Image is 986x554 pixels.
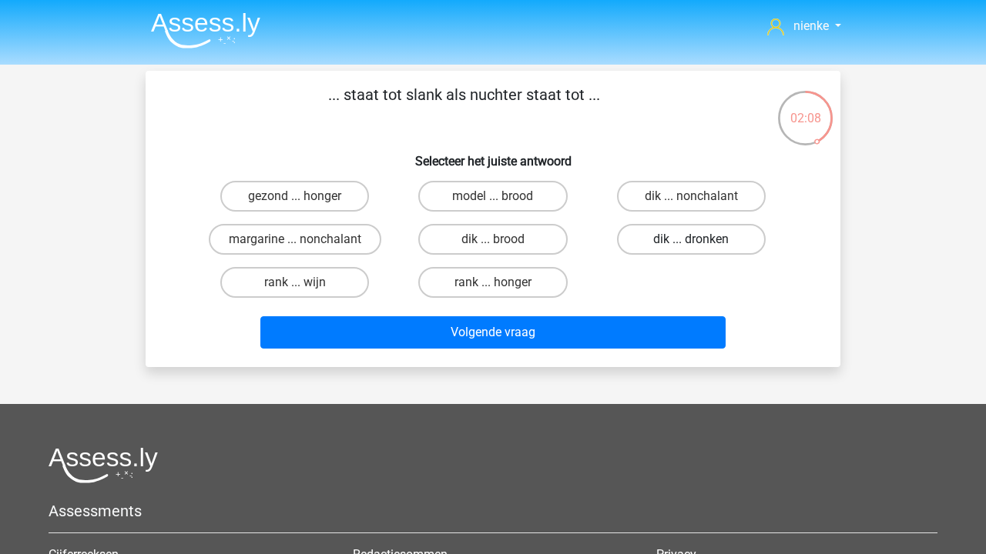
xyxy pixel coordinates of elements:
[260,316,726,349] button: Volgende vraag
[209,224,381,255] label: margarine ... nonchalant
[776,89,834,128] div: 02:08
[617,181,766,212] label: dik ... nonchalant
[170,142,816,169] h6: Selecteer het juiste antwoord
[418,224,567,255] label: dik ... brood
[49,447,158,483] img: Assessly logo
[761,17,847,35] a: nienke
[418,181,567,212] label: model ... brood
[49,502,937,520] h5: Assessments
[151,12,260,48] img: Assessly
[220,267,369,298] label: rank ... wijn
[170,83,758,129] p: ... staat tot slank als nuchter staat tot ...
[617,224,766,255] label: dik ... dronken
[418,267,567,298] label: rank ... honger
[220,181,369,212] label: gezond ... honger
[793,18,829,33] span: nienke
